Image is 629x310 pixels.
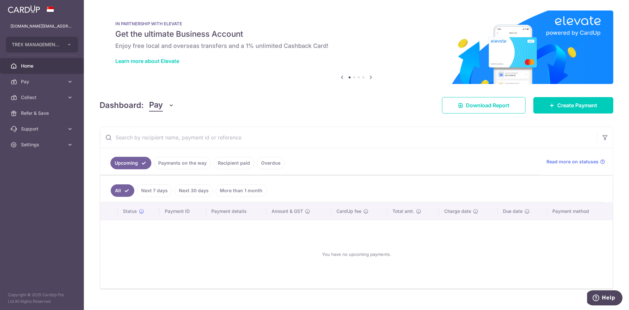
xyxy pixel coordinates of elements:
[115,21,598,26] p: IN PARTNERSHIP WITH ELEVATE
[123,208,137,215] span: Status
[115,42,598,50] h6: Enjoy free local and overseas transfers and a 1% unlimited Cashback Card!
[21,141,64,148] span: Settings
[100,127,597,148] input: Search by recipient name, payment id or reference
[6,37,78,52] button: TREX MANAGEMENT PTE. LTD.
[8,5,40,13] img: CardUp
[149,99,163,112] span: Pay
[110,157,151,169] a: Upcoming
[21,94,64,101] span: Collect
[206,203,266,220] th: Payment details
[154,157,211,169] a: Payments on the way
[503,208,523,215] span: Due date
[533,97,613,114] a: Create Payment
[466,101,509,109] span: Download Report
[546,158,599,165] span: Read more on statuses
[175,184,213,197] a: Next 30 days
[557,101,597,109] span: Create Payment
[21,63,64,69] span: Home
[587,290,622,307] iframe: Opens a widget where you can find more information
[214,157,254,169] a: Recipient paid
[115,58,179,64] a: Learn more about Elevate
[100,10,613,84] img: Renovation banner
[547,203,613,220] th: Payment method
[115,29,598,39] h5: Get the ultimate Business Account
[160,203,206,220] th: Payment ID
[272,208,303,215] span: Amount & GST
[21,78,64,85] span: Pay
[257,157,285,169] a: Overdue
[111,184,134,197] a: All
[10,23,73,30] p: [DOMAIN_NAME][EMAIL_ADDRESS][DOMAIN_NAME]
[336,208,361,215] span: CardUp fee
[108,225,605,283] div: You have no upcoming payments.
[21,110,64,116] span: Refer & Save
[444,208,471,215] span: Charge date
[149,99,174,112] button: Pay
[21,126,64,132] span: Support
[546,158,605,165] a: Read more on statuses
[392,208,414,215] span: Total amt.
[442,97,525,114] a: Download Report
[12,41,60,48] span: TREX MANAGEMENT PTE. LTD.
[137,184,172,197] a: Next 7 days
[216,184,267,197] a: More than 1 month
[100,99,144,111] h4: Dashboard:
